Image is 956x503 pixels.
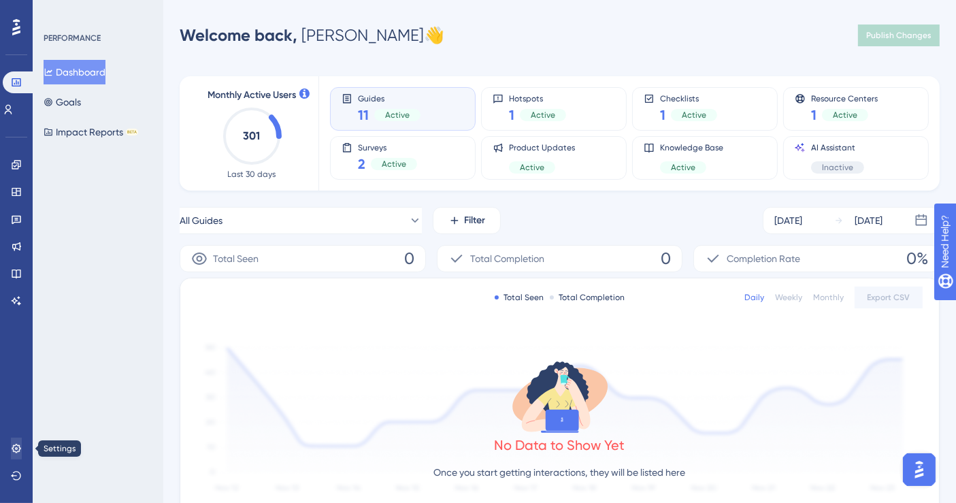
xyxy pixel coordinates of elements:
[509,106,514,125] span: 1
[404,248,414,270] span: 0
[906,248,928,270] span: 0%
[358,93,421,103] span: Guides
[774,212,802,229] div: [DATE]
[727,250,800,267] span: Completion Rate
[855,212,883,229] div: [DATE]
[866,30,932,41] span: Publish Changes
[660,93,717,103] span: Checklists
[550,292,625,303] div: Total Completion
[213,250,259,267] span: Total Seen
[228,169,276,180] span: Last 30 days
[858,25,940,46] button: Publish Changes
[495,292,544,303] div: Total Seen
[813,292,844,303] div: Monthly
[180,25,444,46] div: [PERSON_NAME] 👋
[44,90,81,114] button: Goals
[660,142,723,153] span: Knowledge Base
[899,449,940,490] iframe: UserGuiding AI Assistant Launcher
[833,110,857,120] span: Active
[822,162,853,173] span: Inactive
[531,110,555,120] span: Active
[244,129,261,142] text: 301
[868,292,910,303] span: Export CSV
[775,292,802,303] div: Weekly
[855,287,923,308] button: Export CSV
[509,93,566,103] span: Hotspots
[358,106,369,125] span: 11
[44,120,138,144] button: Impact ReportsBETA
[661,248,671,270] span: 0
[44,33,101,44] div: PERFORMANCE
[470,250,544,267] span: Total Completion
[180,25,297,45] span: Welcome back,
[358,142,417,152] span: Surveys
[509,142,575,153] span: Product Updates
[180,212,222,229] span: All Guides
[744,292,764,303] div: Daily
[32,3,85,20] span: Need Help?
[208,87,296,103] span: Monthly Active Users
[126,129,138,135] div: BETA
[811,106,817,125] span: 1
[433,207,501,234] button: Filter
[180,207,422,234] button: All Guides
[358,155,365,174] span: 2
[811,142,864,153] span: AI Assistant
[385,110,410,120] span: Active
[660,106,665,125] span: 1
[520,162,544,173] span: Active
[811,93,878,103] span: Resource Centers
[671,162,695,173] span: Active
[465,212,486,229] span: Filter
[434,464,686,481] p: Once you start getting interactions, they will be listed here
[682,110,706,120] span: Active
[382,159,406,169] span: Active
[495,436,625,455] div: No Data to Show Yet
[44,60,105,84] button: Dashboard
